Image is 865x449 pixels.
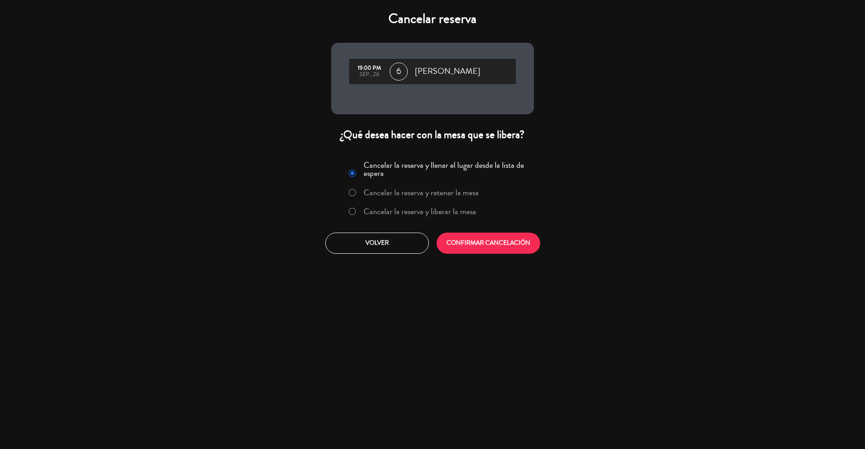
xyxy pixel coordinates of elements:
[364,189,479,197] label: Cancelar la reserva y retener la mesa
[325,233,429,254] button: Volver
[437,233,540,254] button: CONFIRMAR CANCELACIÓN
[354,65,385,72] div: 19:00 PM
[364,207,476,216] label: Cancelar la reserva y liberar la mesa
[364,161,528,177] label: Cancelar la reserva y llenar el lugar desde la lista de espera
[390,63,408,81] span: 6
[331,11,534,27] h4: Cancelar reserva
[415,65,480,78] span: [PERSON_NAME]
[354,72,385,78] div: sep., 26
[331,128,534,142] div: ¿Qué desea hacer con la mesa que se libera?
